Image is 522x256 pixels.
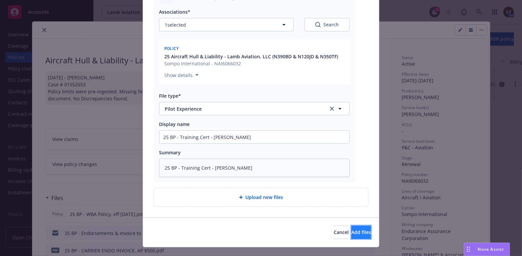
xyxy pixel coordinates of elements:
[351,226,371,239] button: Add files
[334,229,349,235] span: Cancel
[351,229,371,235] span: Add files
[334,226,349,239] button: Cancel
[464,243,473,256] div: Drag to move
[464,243,510,256] button: Nova Assist
[478,246,504,252] span: Nova Assist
